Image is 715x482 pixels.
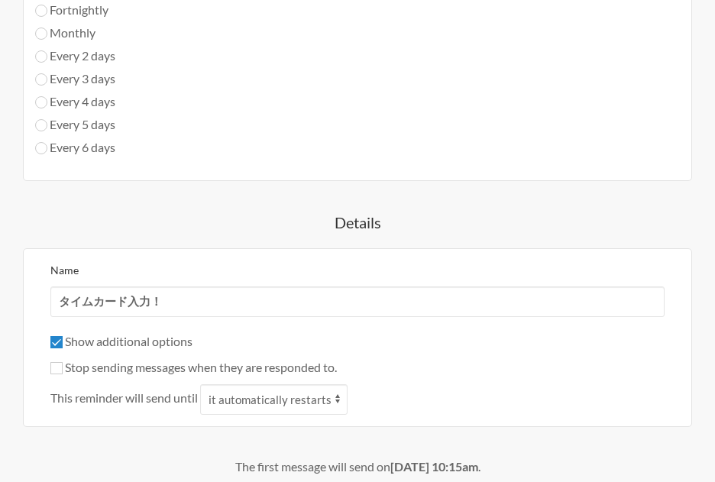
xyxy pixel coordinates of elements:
[50,336,63,348] input: Show additional options
[35,142,47,154] input: Every 6 days
[35,24,115,42] label: Monthly
[50,286,665,317] input: We suggest a 2 to 4 word name
[50,334,192,348] label: Show additional options
[35,47,115,65] label: Every 2 days
[50,389,198,407] span: This reminder will send until
[50,264,79,277] label: Name
[50,360,337,374] label: Stop sending messages when they are responded to.
[35,96,47,108] input: Every 4 days
[23,212,692,233] h4: Details
[35,1,115,19] label: Fortnightly
[35,138,115,157] label: Every 6 days
[35,70,115,88] label: Every 3 days
[35,5,47,17] input: Fortnightly
[35,115,115,134] label: Every 5 days
[390,459,478,474] strong: [DATE] 10:15am
[35,27,47,40] input: Monthly
[50,362,63,374] input: Stop sending messages when they are responded to.
[35,119,47,131] input: Every 5 days
[35,50,47,63] input: Every 2 days
[23,458,692,476] div: The first message will send on .
[35,92,115,111] label: Every 4 days
[35,73,47,86] input: Every 3 days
